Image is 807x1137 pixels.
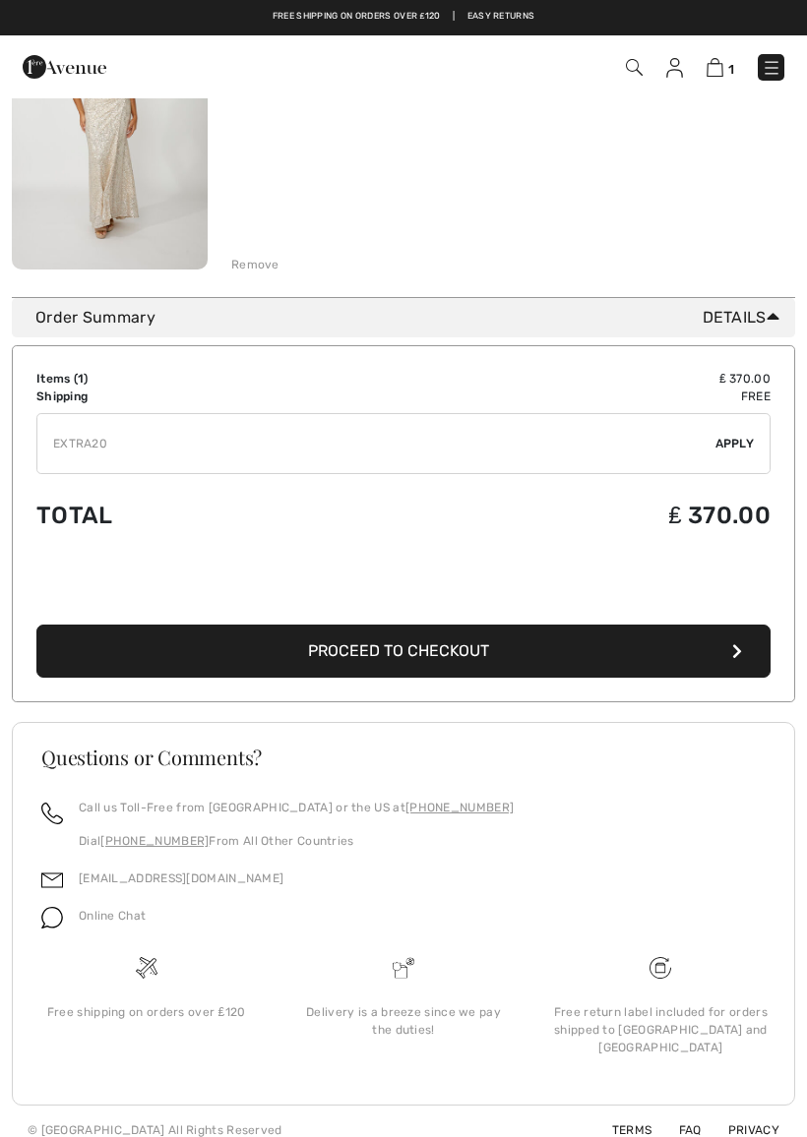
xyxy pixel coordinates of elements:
[41,748,766,767] h3: Questions or Comments?
[79,909,146,923] span: Online Chat
[41,907,63,928] img: chat
[33,1003,259,1021] div: Free shipping on orders over ₤120
[273,10,441,24] a: Free shipping on orders over ₤120
[36,482,350,549] td: Total
[393,957,414,979] img: Delivery is a breeze since we pay the duties!
[35,306,787,329] div: Order Summary
[650,957,671,979] img: Free shipping on orders over &#8356;120
[136,957,157,979] img: Free shipping on orders over &#8356;120
[78,372,84,386] span: 1
[23,47,106,87] img: 1ère Avenue
[666,58,683,78] img: My Info
[453,10,455,24] span: |
[23,56,106,75] a: 1ère Avenue
[231,256,279,273] div: Remove
[79,871,283,885] a: [EMAIL_ADDRESS][DOMAIN_NAME]
[79,799,514,816] p: Call us Toll-Free from [GEOGRAPHIC_DATA] or the US at
[36,370,350,388] td: Items ( )
[548,1003,774,1056] div: Free return label included for orders shipped to [GEOGRAPHIC_DATA] and [GEOGRAPHIC_DATA]
[589,1123,652,1137] a: Terms
[36,625,771,678] button: Proceed to Checkout
[626,59,643,76] img: Search
[36,388,350,405] td: Shipping
[350,388,771,405] td: Free
[728,62,734,77] span: 1
[715,435,755,452] span: Apply
[290,1003,516,1039] div: Delivery is a breeze since we pay the duties!
[762,58,781,78] img: Menu
[41,803,63,824] img: call
[467,10,535,24] a: Easy Returns
[405,801,514,814] a: [PHONE_NUMBER]
[707,55,734,79] a: 1
[655,1123,702,1137] a: FAQ
[37,414,715,473] input: Promo code
[308,641,489,660] span: Proceed to Checkout
[707,58,723,77] img: Shopping Bag
[705,1123,779,1137] a: Privacy
[703,306,787,329] span: Details
[79,832,514,850] p: Dial From All Other Countries
[100,834,209,848] a: [PHONE_NUMBER]
[350,482,771,549] td: ₤ 370.00
[41,869,63,891] img: email
[350,370,771,388] td: ₤ 370.00
[36,564,771,618] iframe: PayPal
